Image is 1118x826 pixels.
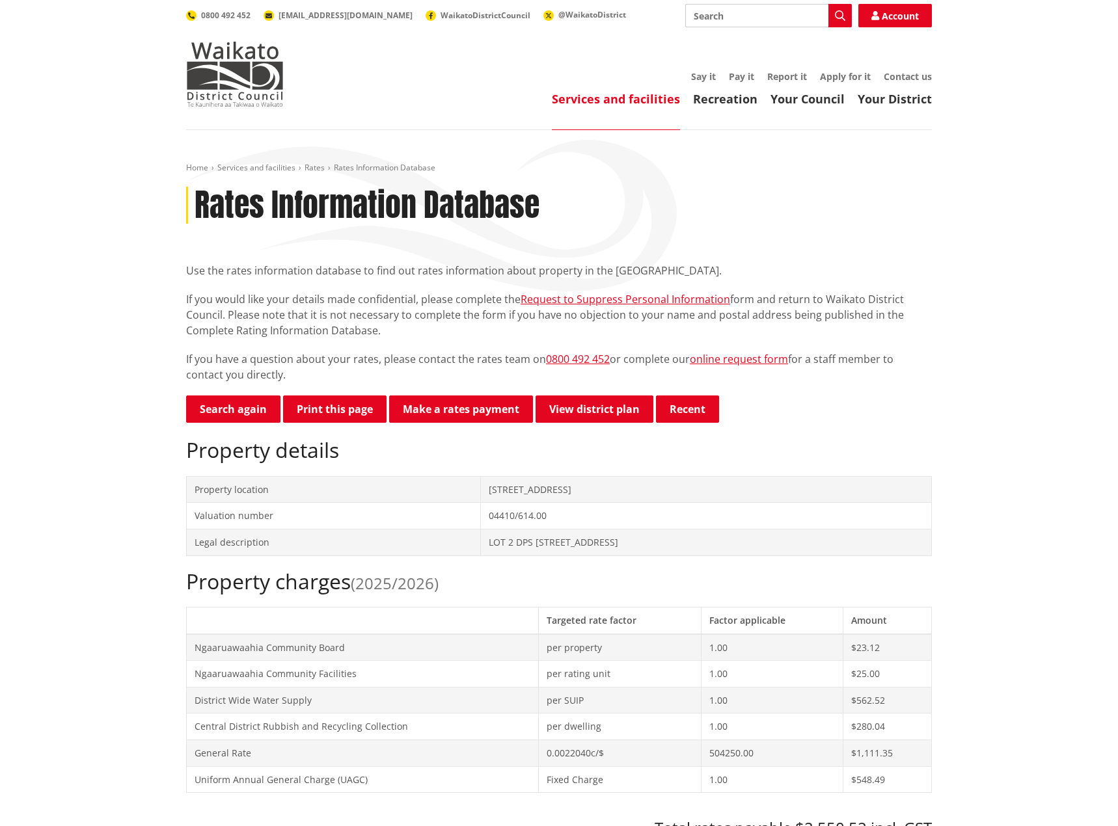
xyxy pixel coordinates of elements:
td: per rating unit [539,661,702,687]
a: Account [858,4,932,27]
td: [STREET_ADDRESS] [480,476,931,503]
span: [EMAIL_ADDRESS][DOMAIN_NAME] [279,10,413,21]
button: Print this page [283,395,387,423]
a: 0800 492 452 [186,10,251,21]
td: Uniform Annual General Charge (UAGC) [187,766,539,793]
td: 0.0022040c/$ [539,739,702,766]
span: WaikatoDistrictCouncil [441,10,530,21]
a: [EMAIL_ADDRESS][DOMAIN_NAME] [264,10,413,21]
a: Say it [691,70,716,83]
td: Legal description [187,529,481,555]
td: $23.12 [843,634,931,661]
td: 04410/614.00 [480,503,931,529]
p: If you would like your details made confidential, please complete the form and return to Waikato ... [186,291,932,338]
a: Your Council [770,91,845,107]
span: Rates Information Database [334,162,435,173]
a: Services and facilities [217,162,295,173]
a: Request to Suppress Personal Information [521,292,730,306]
td: District Wide Water Supply [187,687,539,713]
img: Waikato District Council - Te Kaunihera aa Takiwaa o Waikato [186,42,284,107]
span: @WaikatoDistrict [558,9,626,20]
a: Search again [186,395,280,423]
td: Ngaaruawaahia Community Facilities [187,661,539,687]
th: Amount [843,607,931,633]
h2: Property charges [186,569,932,594]
td: per SUIP [539,687,702,713]
th: Factor applicable [701,607,843,633]
h2: Property details [186,438,932,462]
td: Fixed Charge [539,766,702,793]
td: LOT 2 DPS [STREET_ADDRESS] [480,529,931,555]
button: Recent [656,395,719,423]
a: Apply for it [820,70,871,83]
a: @WaikatoDistrict [543,9,626,20]
td: per dwelling [539,713,702,740]
a: online request form [690,352,788,366]
td: Valuation number [187,503,481,529]
td: $562.52 [843,687,931,713]
a: Pay it [729,70,754,83]
a: 0800 492 452 [546,352,610,366]
a: Services and facilities [552,91,680,107]
td: $548.49 [843,766,931,793]
p: If you have a question about your rates, please contact the rates team on or complete our for a s... [186,351,932,382]
th: Targeted rate factor [539,607,702,633]
span: (2025/2026) [351,572,439,594]
td: General Rate [187,739,539,766]
td: Central District Rubbish and Recycling Collection [187,713,539,740]
a: Rates [305,162,325,173]
td: 1.00 [701,634,843,661]
nav: breadcrumb [186,163,932,174]
td: $1,111.35 [843,739,931,766]
a: View district plan [536,395,653,423]
a: Make a rates payment [389,395,533,423]
td: per property [539,634,702,661]
a: Contact us [884,70,932,83]
td: Ngaaruawaahia Community Board [187,634,539,661]
td: 1.00 [701,687,843,713]
h1: Rates Information Database [195,187,539,224]
p: Use the rates information database to find out rates information about property in the [GEOGRAPHI... [186,263,932,278]
td: 1.00 [701,661,843,687]
td: Property location [187,476,481,503]
span: 0800 492 452 [201,10,251,21]
td: $25.00 [843,661,931,687]
a: Recreation [693,91,757,107]
td: 1.00 [701,713,843,740]
td: 1.00 [701,766,843,793]
a: Your District [858,91,932,107]
td: $280.04 [843,713,931,740]
td: 504250.00 [701,739,843,766]
a: Report it [767,70,807,83]
a: Home [186,162,208,173]
input: Search input [685,4,852,27]
a: WaikatoDistrictCouncil [426,10,530,21]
